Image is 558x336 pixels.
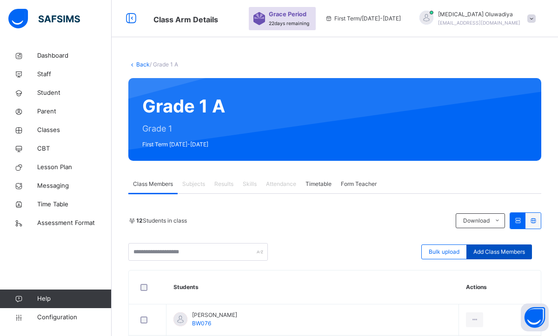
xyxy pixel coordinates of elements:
span: [MEDICAL_DATA] Oluwadiya [438,10,520,19]
button: Open asap [521,303,549,331]
th: Actions [459,270,541,304]
span: / Grade 1 A [150,61,178,68]
span: Assessment Format [37,218,112,228]
img: sticker-purple.71386a28dfed39d6af7621340158ba97.svg [253,12,265,25]
span: Lesson Plan [37,163,112,172]
span: session/term information [325,14,401,23]
div: TobiOluwadiya [410,10,540,27]
span: Class Arm Details [153,15,218,24]
th: Students [166,270,459,304]
span: Timetable [306,180,332,188]
span: Classes [37,125,112,135]
span: Parent [37,107,112,116]
span: Form Teacher [341,180,377,188]
span: Dashboard [37,51,112,60]
span: Help [37,294,111,303]
b: 12 [136,217,143,224]
span: Student [37,88,112,98]
span: Grace Period [269,10,306,19]
span: Download [463,217,490,225]
span: Add Class Members [473,248,525,256]
span: Messaging [37,181,112,191]
span: Configuration [37,313,111,322]
span: First Term [DATE]-[DATE] [142,140,225,149]
span: Skills [243,180,257,188]
span: Subjects [182,180,205,188]
span: [EMAIL_ADDRESS][DOMAIN_NAME] [438,20,520,26]
span: 22 days remaining [269,20,309,26]
span: [PERSON_NAME] [192,311,237,319]
span: Students in class [136,217,187,225]
span: Bulk upload [429,248,459,256]
span: Results [214,180,233,188]
span: Staff [37,70,112,79]
span: Class Members [133,180,173,188]
a: Back [136,61,150,68]
span: CBT [37,144,112,153]
span: Attendance [266,180,296,188]
span: BW076 [192,320,211,327]
span: Time Table [37,200,112,209]
img: safsims [8,9,80,28]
